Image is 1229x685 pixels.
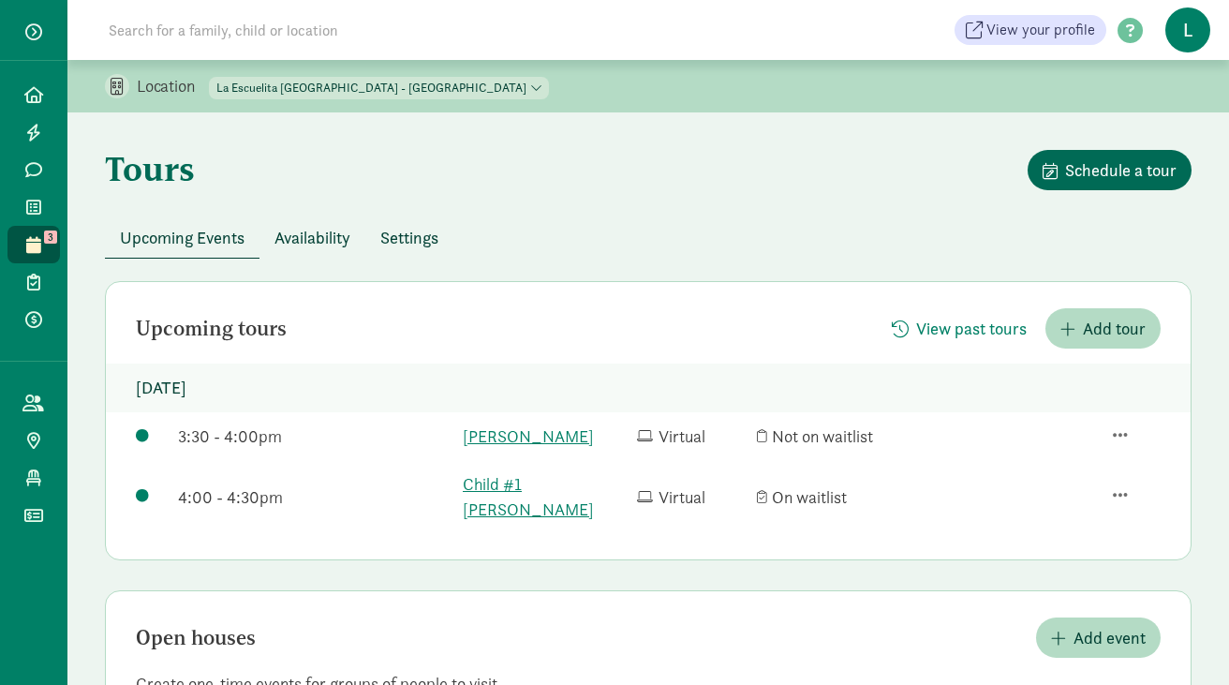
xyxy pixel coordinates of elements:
[757,424,922,449] div: Not on waitlist
[1074,625,1146,650] span: Add event
[120,225,244,250] span: Upcoming Events
[259,217,365,258] button: Availability
[637,424,748,449] div: Virtual
[1135,595,1229,685] iframe: Chat Widget
[955,15,1106,45] a: View your profile
[986,19,1095,41] span: View your profile
[1165,7,1210,52] span: L
[877,319,1042,340] a: View past tours
[1083,316,1146,341] span: Add tour
[136,627,256,649] h2: Open houses
[757,484,922,510] div: On waitlist
[106,364,1191,412] p: [DATE]
[136,318,287,340] h2: Upcoming tours
[1036,618,1161,658] button: Add event
[1028,150,1192,190] button: Schedule a tour
[916,316,1027,341] span: View past tours
[274,225,350,250] span: Availability
[7,226,60,263] a: 3
[463,471,628,522] a: Child #1 [PERSON_NAME]
[1045,308,1161,349] button: Add tour
[877,308,1042,349] button: View past tours
[105,150,195,187] h1: Tours
[463,424,628,449] a: [PERSON_NAME]
[105,217,259,258] button: Upcoming Events
[178,484,453,510] div: 4:00 - 4:30pm
[97,11,623,49] input: Search for a family, child or location
[178,424,453,449] div: 3:30 - 4:00pm
[137,75,209,97] p: Location
[365,217,453,258] button: Settings
[380,225,438,250] span: Settings
[1065,157,1177,183] span: Schedule a tour
[637,484,748,510] div: Virtual
[44,231,57,244] span: 3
